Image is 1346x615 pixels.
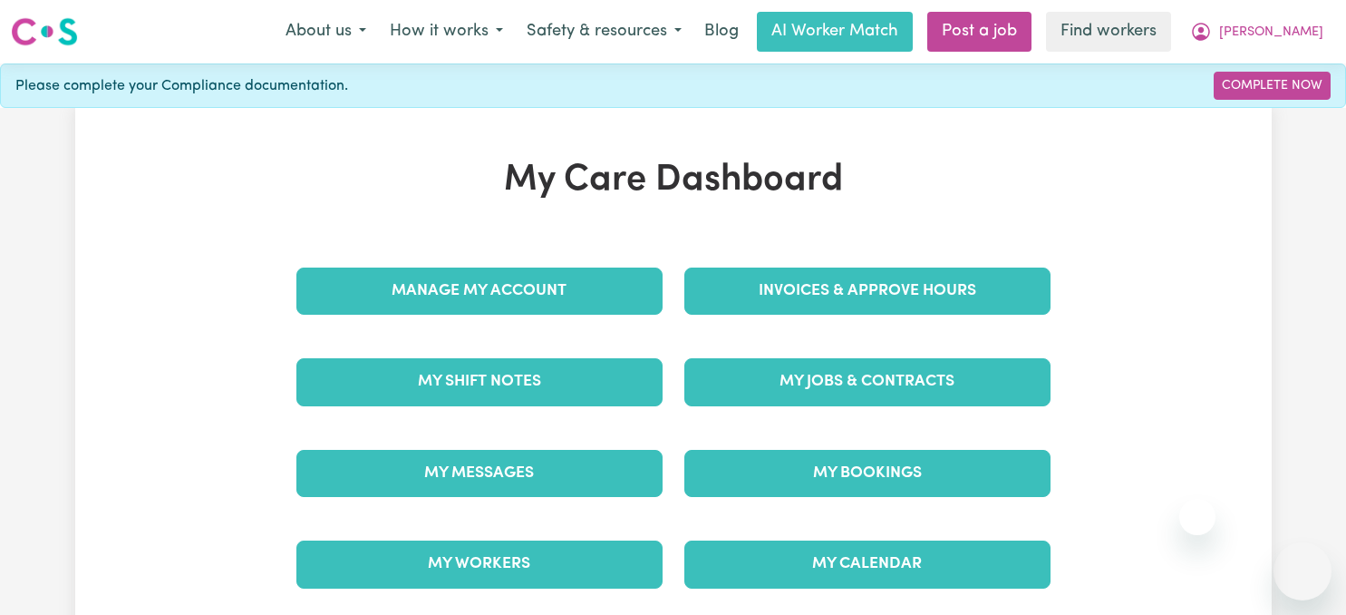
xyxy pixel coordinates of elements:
button: My Account [1178,13,1335,51]
span: Please complete your Compliance documentation. [15,75,348,97]
a: My Workers [296,541,663,588]
a: AI Worker Match [757,12,913,52]
button: Safety & resources [515,13,693,51]
a: Find workers [1046,12,1171,52]
a: My Jobs & Contracts [684,358,1051,405]
span: [PERSON_NAME] [1219,23,1323,43]
a: Careseekers logo [11,11,78,53]
iframe: Button to launch messaging window [1273,542,1331,600]
a: My Calendar [684,541,1051,588]
iframe: Close message [1179,499,1215,535]
button: About us [274,13,378,51]
a: My Messages [296,450,663,497]
a: Post a job [927,12,1031,52]
a: Complete Now [1214,72,1331,100]
img: Careseekers logo [11,15,78,48]
a: Invoices & Approve Hours [684,268,1051,315]
a: Blog [693,12,750,52]
a: My Shift Notes [296,358,663,405]
a: My Bookings [684,450,1051,497]
button: How it works [378,13,515,51]
h1: My Care Dashboard [286,159,1061,202]
a: Manage My Account [296,268,663,315]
